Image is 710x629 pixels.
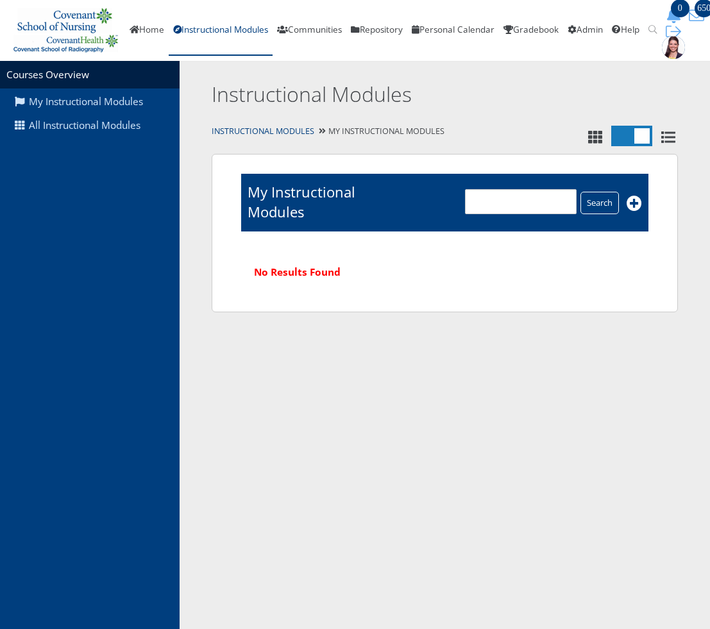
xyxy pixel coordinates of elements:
a: 650 [685,8,708,21]
a: Communities [273,5,346,56]
img: 1943_125_125.jpg [662,36,685,59]
h2: Instructional Modules [212,80,586,109]
div: My Instructional Modules [180,122,710,141]
a: Courses Overview [6,68,89,81]
i: Tile [586,130,605,144]
button: 650 [685,8,708,23]
button: 0 [662,8,685,23]
a: Gradebook [499,5,563,56]
div: No Results Found [241,252,648,292]
a: Personal Calendar [407,5,499,56]
a: 0 [662,8,685,21]
i: List [659,130,678,144]
a: Repository [346,5,407,56]
a: Admin [563,5,607,56]
input: Search [580,192,619,214]
a: Instructional Modules [169,5,273,56]
i: Add New [627,196,642,211]
a: Help [607,5,644,56]
a: Instructional Modules [212,126,314,137]
h1: My Instructional Modules [248,182,406,222]
a: Home [125,5,169,56]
